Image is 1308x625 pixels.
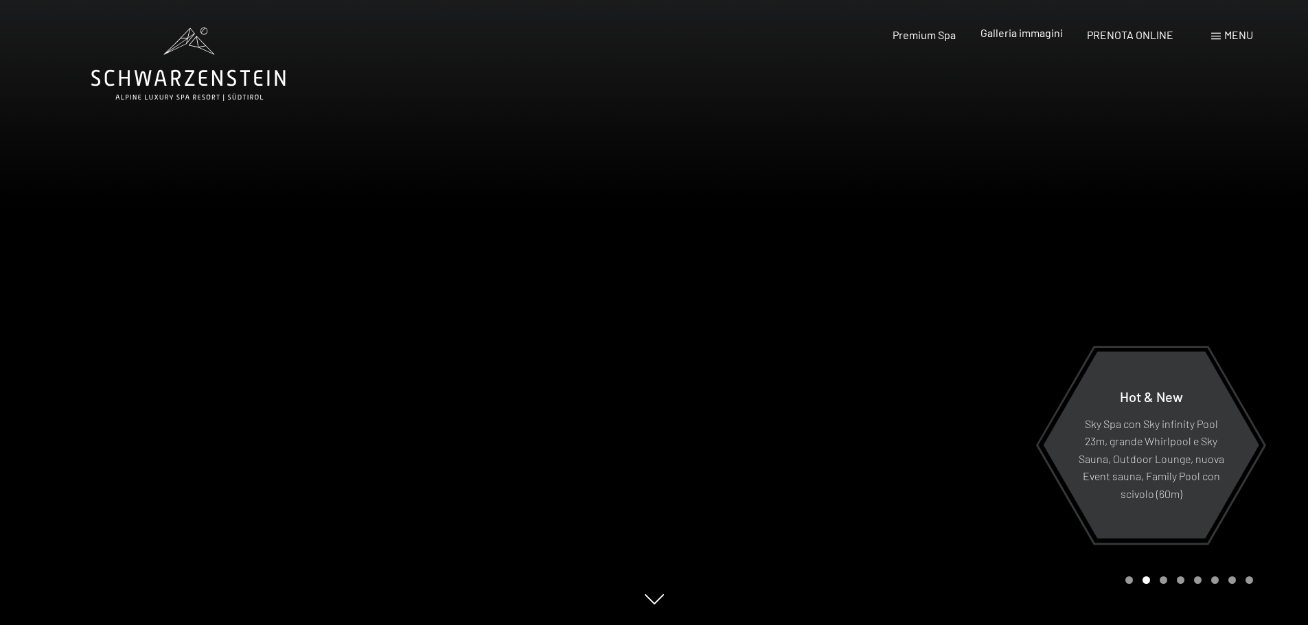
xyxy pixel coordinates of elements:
span: Hot & New [1120,388,1183,404]
div: Carousel Pagination [1121,576,1253,584]
span: Menu [1224,28,1253,41]
a: Galleria immagini [980,26,1063,39]
a: Hot & New Sky Spa con Sky infinity Pool 23m, grande Whirlpool e Sky Sauna, Outdoor Lounge, nuova ... [1042,351,1260,539]
div: Carousel Page 6 [1211,576,1219,584]
div: Carousel Page 4 [1177,576,1184,584]
a: PRENOTA ONLINE [1087,28,1173,41]
div: Carousel Page 2 (Current Slide) [1143,576,1150,584]
p: Sky Spa con Sky infinity Pool 23m, grande Whirlpool e Sky Sauna, Outdoor Lounge, nuova Event saun... [1077,414,1226,502]
div: Carousel Page 1 [1125,576,1133,584]
div: Carousel Page 5 [1194,576,1202,584]
div: Carousel Page 3 [1160,576,1167,584]
a: Premium Spa [893,28,956,41]
div: Carousel Page 7 [1228,576,1236,584]
div: Carousel Page 8 [1246,576,1253,584]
